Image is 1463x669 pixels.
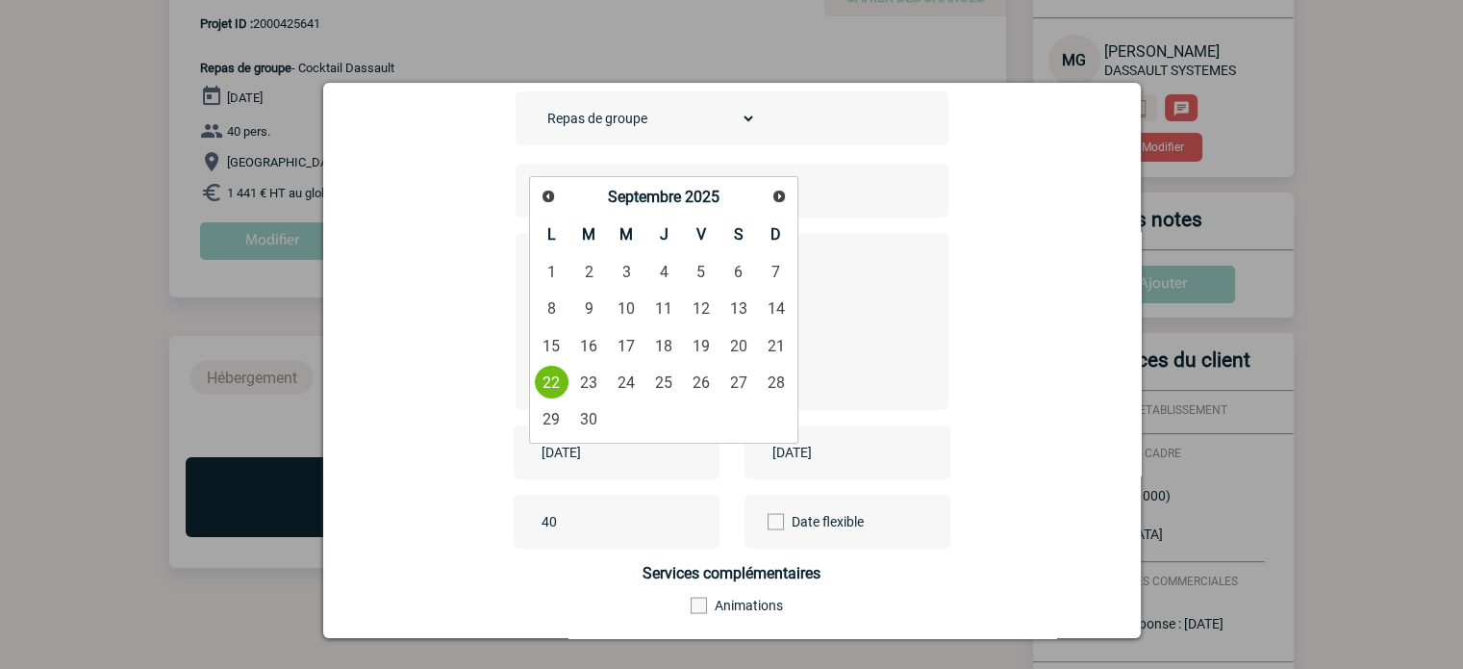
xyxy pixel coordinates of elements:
[547,225,556,244] span: Lundi
[534,255,569,290] a: 1
[534,292,569,326] a: 8
[619,225,633,244] span: Mercredi
[691,598,795,613] label: Animations
[646,365,682,399] a: 25
[541,189,556,204] span: Précédent
[609,255,644,290] a: 3
[771,189,787,204] span: Suivant
[646,328,682,363] a: 18
[609,292,644,326] a: 10
[537,509,718,534] input: Nombre de participants
[571,292,607,326] a: 9
[683,255,719,290] a: 5
[758,255,794,290] a: 7
[571,328,607,363] a: 16
[765,182,793,210] a: Suivant
[768,495,833,549] label: Date flexible
[720,255,756,290] a: 6
[758,328,794,363] a: 21
[608,188,681,206] span: Septembre
[683,365,719,399] a: 26
[770,225,781,244] span: Dimanche
[683,328,719,363] a: 19
[659,225,668,244] span: Jeudi
[685,188,719,206] span: 2025
[720,328,756,363] a: 20
[534,401,569,436] a: 29
[720,292,756,326] a: 13
[609,365,644,399] a: 24
[582,225,595,244] span: Mardi
[758,365,794,399] a: 28
[696,225,706,244] span: Vendredi
[758,292,794,326] a: 14
[534,328,569,363] a: 15
[534,365,569,399] a: 22
[571,255,607,290] a: 2
[720,365,756,399] a: 27
[768,440,900,465] input: Date de fin
[646,292,682,326] a: 11
[516,564,948,582] h4: Services complémentaires
[646,255,682,290] a: 4
[734,225,744,244] span: Samedi
[683,292,719,326] a: 12
[571,401,607,436] a: 30
[609,328,644,363] a: 17
[571,365,607,399] a: 23
[537,440,669,465] input: Date de début
[535,182,563,210] a: Précédent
